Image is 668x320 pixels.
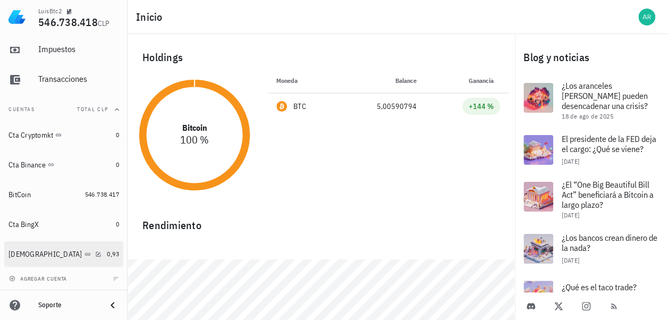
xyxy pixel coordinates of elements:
[38,7,62,15] div: LuisBtc2
[85,190,119,198] span: 546.738.417
[562,133,656,154] span: El presidente de la FED deja el cargo: ¿Qué se viene?
[4,97,123,122] button: CuentasTotal CLP
[562,80,648,111] span: ¿Los aranceles [PERSON_NAME] pueden desencadenar una crisis?
[562,112,613,120] span: 18 de ago de 2025
[515,225,668,272] a: ¿Los bancos crean dinero de la nada? [DATE]
[9,131,53,140] div: Cta Cryptomkt
[348,101,417,112] div: 5,00590794
[562,282,637,292] span: ¿Qué es el taco trade?
[4,152,123,178] a: Cta Binance 0
[38,301,98,309] div: Soporte
[38,15,98,29] span: 546.738.418
[515,127,668,173] a: El presidente de la FED deja el cargo: ¿Qué se viene? [DATE]
[134,208,509,234] div: Rendimiento
[562,232,657,253] span: ¿Los bancos crean dinero de la nada?
[515,272,668,319] a: ¿Qué es el taco trade?
[11,275,67,282] span: agregar cuenta
[4,122,123,148] a: Cta Cryptomkt 0
[4,67,123,92] a: Transacciones
[469,101,494,112] div: +144 %
[562,211,579,219] span: [DATE]
[469,77,500,85] span: Ganancia
[116,161,119,169] span: 0
[107,250,119,258] span: 0,93
[9,190,31,199] div: BitCoin
[339,68,426,94] th: Balance
[9,161,46,170] div: Cta Binance
[116,131,119,139] span: 0
[9,250,82,259] div: [DEMOGRAPHIC_DATA]
[38,74,119,84] div: Transacciones
[268,68,339,94] th: Moneda
[77,106,108,113] span: Total CLP
[38,44,119,54] div: Impuestos
[4,37,123,63] a: Impuestos
[515,40,668,74] div: Blog y noticias
[562,179,654,210] span: ¿El “One Big Beautiful Bill Act” beneficiará a Bitcoin a largo plazo?
[98,19,110,28] span: CLP
[515,173,668,225] a: ¿El “One Big Beautiful Bill Act” beneficiará a Bitcoin a largo plazo? [DATE]
[4,182,123,207] a: BitCoin 546.738.417
[638,9,655,26] div: avatar
[562,157,579,165] span: [DATE]
[293,101,306,112] div: BTC
[134,40,509,74] div: Holdings
[4,241,123,267] a: [DEMOGRAPHIC_DATA] 0,93
[4,212,123,237] a: Cta BingX 0
[6,273,72,284] button: agregar cuenta
[9,9,26,26] img: LedgiFi
[9,220,39,229] div: Cta BingX
[136,9,167,26] h1: Inicio
[562,256,579,264] span: [DATE]
[276,101,287,112] div: BTC-icon
[515,74,668,127] a: ¿Los aranceles [PERSON_NAME] pueden desencadenar una crisis? 18 de ago de 2025
[116,220,119,228] span: 0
